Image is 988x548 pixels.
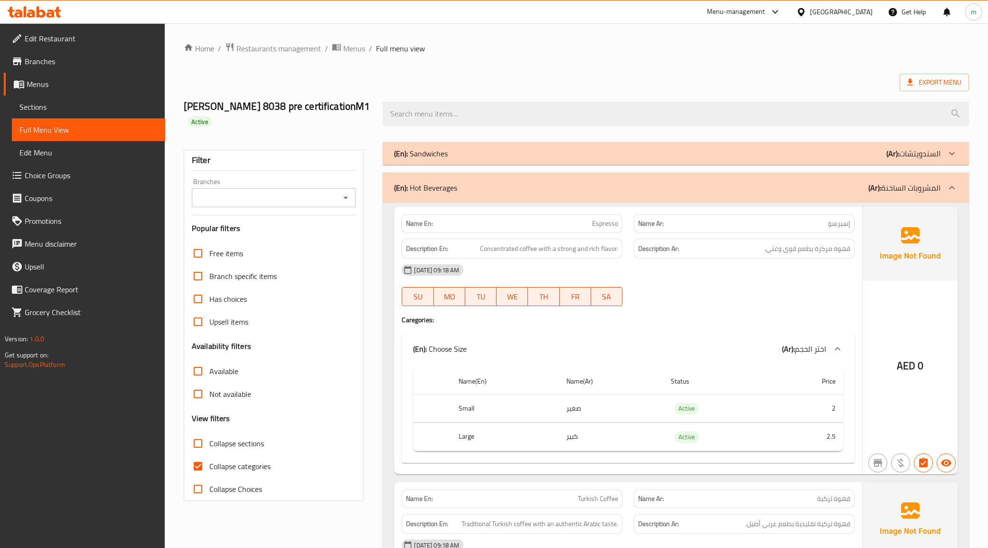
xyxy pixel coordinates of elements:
[971,7,977,17] span: m
[469,290,493,304] span: TU
[209,248,243,259] span: Free items
[863,207,958,281] img: Ae5nvW7+0k+MAAAAAElFTkSuQmCC
[25,215,158,227] span: Promotions
[209,365,238,377] span: Available
[559,423,663,451] td: كبير
[209,293,247,305] span: Has choices
[25,192,158,204] span: Coupons
[406,219,433,229] strong: Name En:
[771,423,843,451] td: 2.5
[12,118,165,141] a: Full Menu View
[480,243,618,255] span: Concentrated coffee with a strong and rich flavor.
[595,290,619,304] span: SA
[25,238,158,250] span: Menu disclaimer
[402,315,855,325] h4: Caregories:
[19,124,158,135] span: Full Menu View
[192,223,356,234] h3: Popular filters
[638,494,664,504] strong: Name Ar:
[209,461,271,472] span: Collapse categories
[886,148,941,159] p: السندويتشات
[4,164,165,187] a: Choice Groups
[745,518,850,530] span: قهوة تركية تقليدية بطعم عربي أصيل.
[4,278,165,301] a: Coverage Report
[451,423,559,451] th: Large
[25,261,158,272] span: Upsell
[325,43,328,54] li: /
[27,78,158,90] span: Menus
[12,96,165,118] a: Sections
[413,343,467,355] p: Choose Size
[5,333,28,345] span: Version:
[868,453,887,472] button: Not branch specific item
[410,266,463,275] span: [DATE] 09:18 AM
[218,43,221,54] li: /
[810,7,873,17] div: [GEOGRAPHIC_DATA]
[828,219,850,229] span: إسبرسو
[225,42,321,55] a: Restaurants management
[184,42,969,55] nav: breadcrumb
[25,33,158,44] span: Edit Restaurant
[209,388,251,400] span: Not available
[868,181,881,195] b: (Ar):
[675,432,699,443] div: Active
[25,307,158,318] span: Grocery Checklist
[795,342,826,356] span: اختر الحجم
[782,342,795,356] b: (Ar):
[376,43,425,54] span: Full menu view
[369,43,372,54] li: /
[184,99,372,128] h2: [PERSON_NAME] 8038 pre certificationM1
[383,173,969,203] div: (En): Hot Beverages(Ar):المشروبات الساخنة
[900,74,969,91] span: Export Menu
[4,255,165,278] a: Upsell
[19,101,158,113] span: Sections
[4,73,165,96] a: Menus
[406,290,430,304] span: SU
[500,290,524,304] span: WE
[209,438,264,449] span: Collapse sections
[25,170,158,181] span: Choice Groups
[406,518,448,530] strong: Description En:
[5,358,65,371] a: Support.OpsPlatform
[394,148,448,159] p: Sandwiches
[209,316,248,327] span: Upsell items
[907,77,961,88] span: Export Menu
[528,287,559,306] button: TH
[559,394,663,423] td: صغير
[707,6,765,18] div: Menu-management
[394,146,408,161] b: (En):
[236,43,321,54] span: Restaurants management
[675,403,699,414] span: Active
[394,181,408,195] b: (En):
[461,518,618,530] span: Traditional Turkish coffee with an authentic Arabic taste.
[560,287,591,306] button: FR
[184,43,214,54] a: Home
[764,243,850,255] span: قهوة مركزة بطعم قوي وغني.
[406,243,448,255] strong: Description En:
[383,142,969,165] div: (En): Sandwiches(Ar):السندويتشات
[591,287,622,306] button: SA
[25,56,158,67] span: Branches
[638,219,664,229] strong: Name Ar:
[937,453,956,472] button: Available
[332,42,365,55] a: Menus
[209,483,262,495] span: Collapse Choices
[497,287,528,306] button: WE
[192,341,251,352] h3: Availability filters
[192,413,230,424] h3: View filters
[675,432,699,442] span: Active
[25,284,158,295] span: Coverage Report
[209,270,277,282] span: Branch specific items
[592,219,618,229] span: Espresso
[564,290,587,304] span: FR
[4,27,165,50] a: Edit Restaurant
[4,232,165,255] a: Menu disclaimer
[402,287,433,306] button: SU
[192,150,356,171] div: Filter
[394,182,457,193] p: Hot Beverages
[402,364,855,463] div: (En): Sandwiches(Ar):السندويتشات
[451,368,559,395] th: Name(En)
[465,287,497,306] button: TU
[19,147,158,158] span: Edit Menu
[188,116,212,127] div: Active
[4,210,165,232] a: Promotions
